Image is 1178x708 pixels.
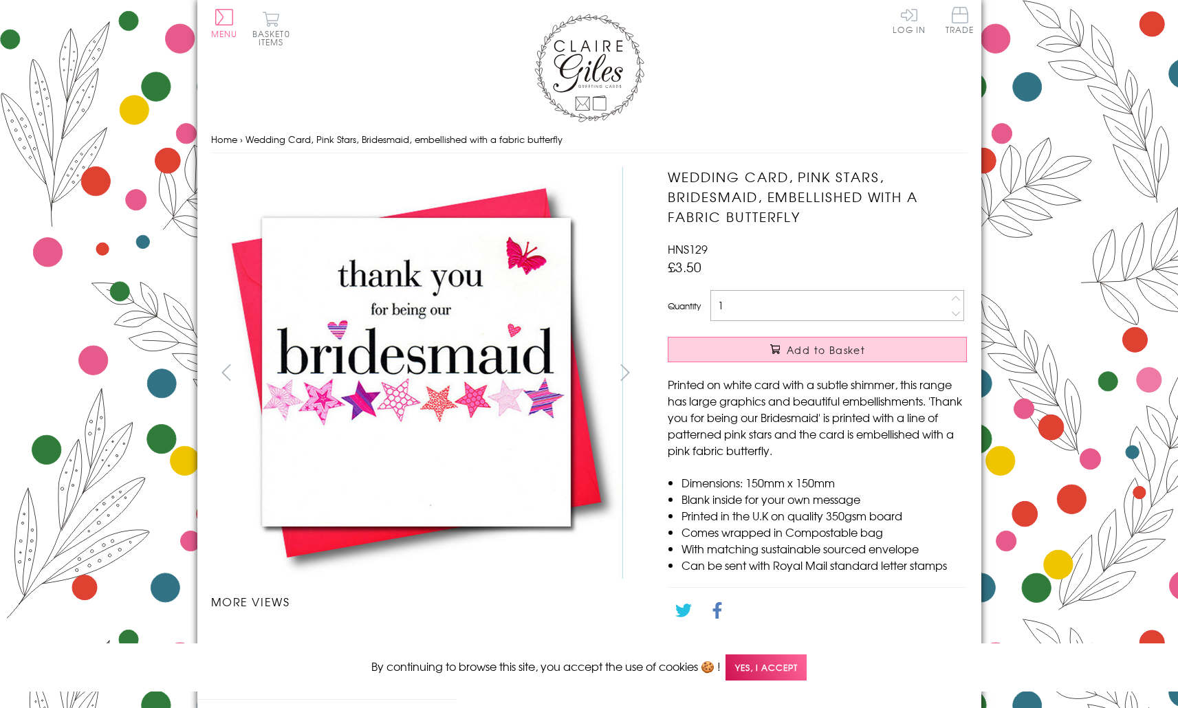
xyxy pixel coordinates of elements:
span: Trade [946,7,974,34]
h3: More views [211,593,641,610]
li: Can be sent with Royal Mail standard letter stamps [681,557,967,573]
img: Claire Giles Greetings Cards [534,14,644,122]
li: Carousel Page 3 [426,623,533,654]
label: Quantity [668,300,701,312]
li: With matching sustainable sourced envelope [681,540,967,557]
nav: breadcrumbs [211,126,968,154]
li: Blank inside for your own message [681,491,967,507]
button: Menu [211,9,238,38]
button: next [609,357,640,388]
a: Go back to the collection [679,639,813,656]
span: Menu [211,27,238,40]
button: Add to Basket [668,337,967,362]
li: Dimensions: 150mm x 150mm [681,474,967,491]
span: Add to Basket [787,343,865,357]
span: › [240,133,243,146]
p: Printed on white card with a subtle shimmer, this range has large graphics and beautiful embellis... [668,376,967,458]
a: Log In [893,7,926,34]
li: Printed in the U.K on quality 350gsm board [681,507,967,524]
button: prev [211,357,242,388]
img: Wedding Card, Pink Stars, Bridesmaid, embellished with a fabric butterfly [479,640,480,641]
button: Basket0 items [252,11,290,46]
span: £3.50 [668,257,701,276]
span: HNS129 [668,241,708,257]
h1: Wedding Card, Pink Stars, Bridesmaid, embellished with a fabric butterfly [668,167,967,226]
span: Yes, I accept [726,654,807,681]
a: Home [211,133,237,146]
ul: Carousel Pagination [211,623,641,654]
img: Wedding Card, Pink Stars, Bridesmaid, embellished with a fabric butterfly [640,167,1053,579]
li: Carousel Page 1 (Current Slide) [211,623,318,654]
span: Wedding Card, Pink Stars, Bridesmaid, embellished with a fabric butterfly [246,133,563,146]
a: Trade [946,7,974,36]
img: Wedding Card, Pink Stars, Bridesmaid, embellished with a fabric butterfly [210,167,623,579]
li: Comes wrapped in Compostable bag [681,524,967,540]
li: Carousel Page 2 [318,623,426,654]
li: Carousel Page 4 [533,623,640,654]
img: Wedding Card, Pink Stars, Bridesmaid, embellished with a fabric butterfly [371,640,372,641]
span: 0 items [259,27,290,48]
img: Wedding Card, Pink Stars, Bridesmaid, embellished with a fabric butterfly [264,640,265,641]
